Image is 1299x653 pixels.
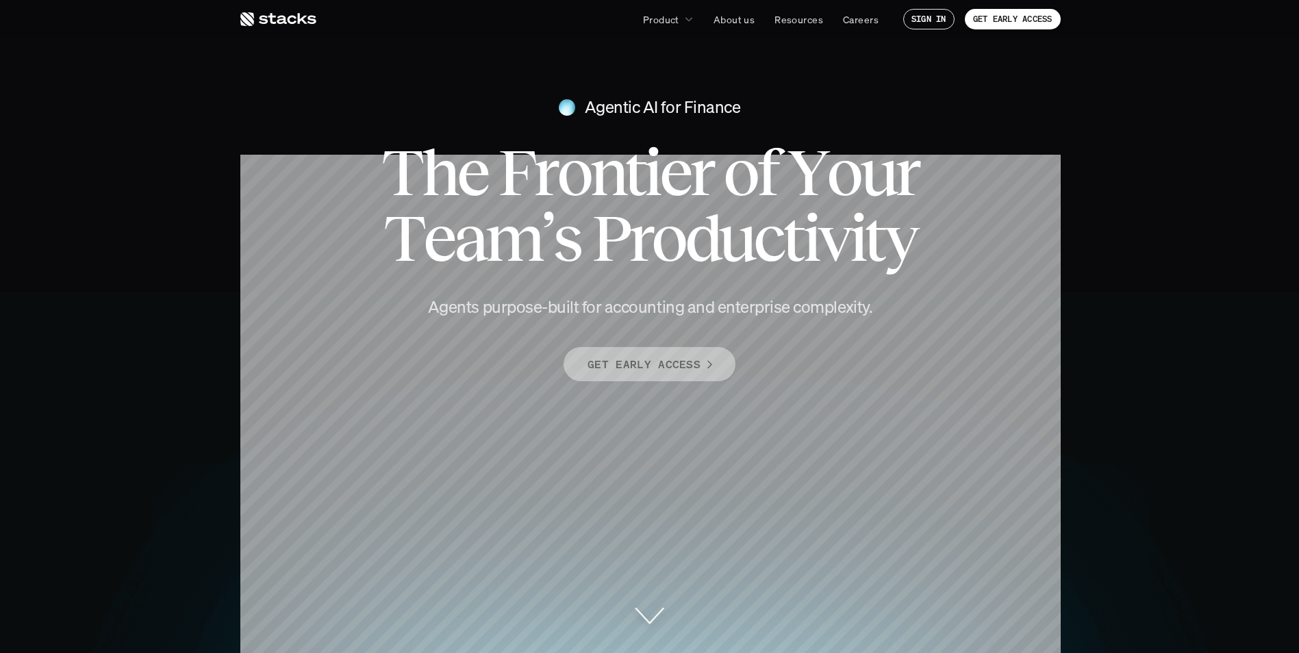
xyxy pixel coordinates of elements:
[564,347,735,381] a: GET EARLY ACCESS
[827,140,859,205] span: o
[541,205,553,271] span: ’
[629,205,651,271] span: r
[895,140,918,205] span: r
[585,96,740,119] h4: Agentic AI for Finance
[843,12,879,27] p: Careers
[457,140,487,205] span: e
[553,205,580,271] span: s
[884,205,916,271] span: y
[643,12,679,27] p: Product
[818,205,849,271] span: v
[557,140,590,205] span: o
[766,7,831,31] a: Resources
[757,140,777,205] span: f
[533,140,556,205] span: r
[973,14,1052,24] p: GET EARLY ACCESS
[705,7,763,31] a: About us
[685,205,718,271] span: d
[723,140,756,205] span: o
[849,205,864,271] span: i
[783,205,802,271] span: t
[590,140,625,205] span: n
[803,205,818,271] span: i
[718,205,753,271] span: u
[651,205,684,271] span: o
[714,12,755,27] p: About us
[592,205,629,271] span: P
[774,12,823,27] p: Resources
[911,14,946,24] p: SIGN IN
[403,296,896,319] h4: Agents purpose-built for accounting and enterprise complexity.
[835,7,887,31] a: Careers
[753,205,783,271] span: c
[454,205,485,271] span: a
[864,205,883,271] span: t
[965,9,1061,29] a: GET EARLY ACCESS
[485,205,541,271] span: m
[588,355,701,374] p: GET EARLY ACCESS
[423,205,453,271] span: e
[787,140,827,205] span: Y
[381,140,421,205] span: T
[903,9,955,29] a: SIGN IN
[383,205,423,271] span: T
[498,140,533,205] span: F
[421,140,456,205] span: h
[659,140,690,205] span: e
[625,140,644,205] span: t
[644,140,659,205] span: i
[860,140,895,205] span: u
[690,140,712,205] span: r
